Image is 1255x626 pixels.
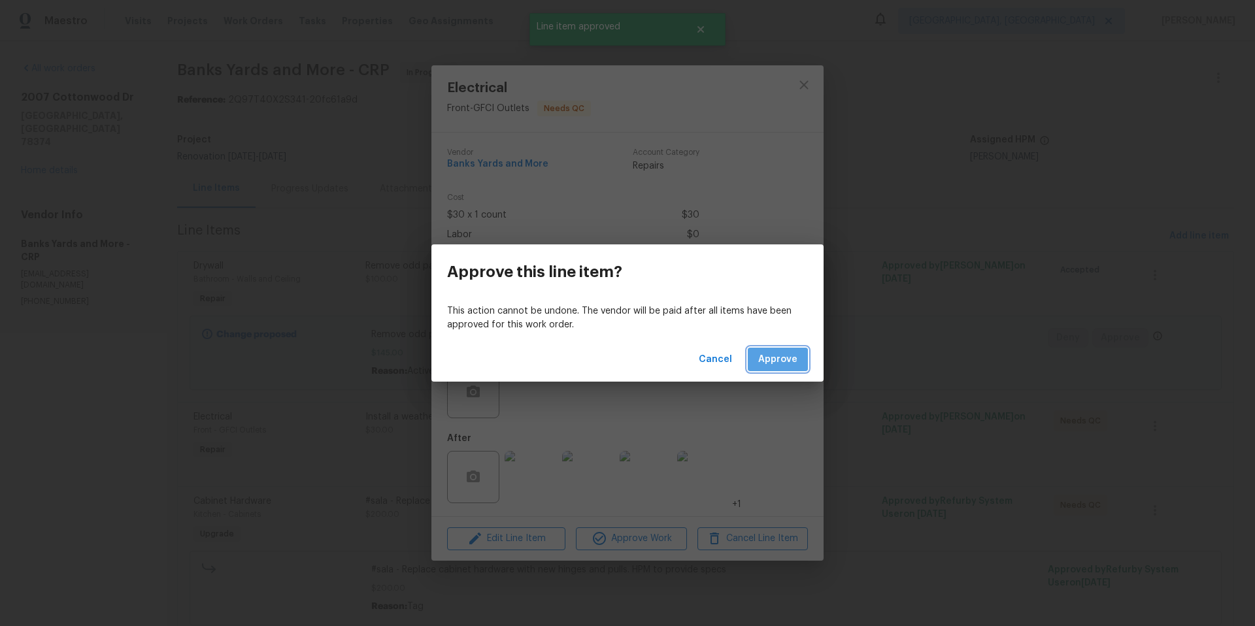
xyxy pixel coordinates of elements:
[694,348,737,372] button: Cancel
[447,263,622,281] h3: Approve this line item?
[447,305,808,332] p: This action cannot be undone. The vendor will be paid after all items have been approved for this...
[699,352,732,368] span: Cancel
[758,352,797,368] span: Approve
[748,348,808,372] button: Approve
